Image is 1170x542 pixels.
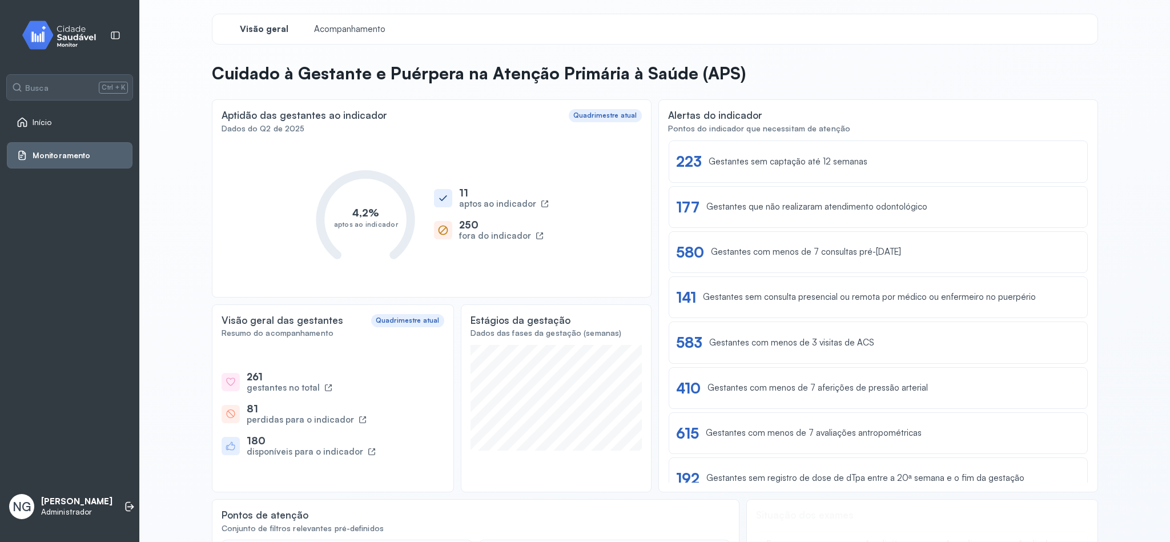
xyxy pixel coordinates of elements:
span: Monitoramento [33,151,90,160]
a: Início [17,117,123,128]
div: Estágios da gestação [471,314,570,326]
span: Ctrl + K [99,82,128,93]
div: 192 [676,469,699,487]
div: Quadrimestre atual [376,316,440,324]
div: 180 [247,435,376,447]
div: gestantes no total [247,383,320,394]
img: block-heroicons.svg [226,409,235,419]
span: Início [33,118,52,127]
div: Gestantes que não realizaram atendimento odontológico [706,202,927,212]
div: 583 [676,334,702,351]
img: monitor.svg [12,18,115,52]
div: 177 [676,198,699,216]
div: 615 [676,424,699,442]
div: perdidas para o indicador [247,415,354,425]
div: 81 [247,403,367,415]
text: 4,2% [353,206,380,219]
div: 250 [459,219,544,231]
div: Gestantes com menos de 7 consultas pré-[DATE] [711,247,901,258]
p: Administrador [41,507,112,517]
span: Visão geral [240,24,288,35]
div: Alertas do indicador [668,109,762,121]
span: Acompanhamento [314,24,385,35]
p: Cuidado à Gestante e Puérpera na Atenção Primária à Saúde (APS) [212,63,746,83]
text: aptos ao indicador [334,220,399,228]
div: Visão geral das gestantes [222,314,343,326]
div: Pontos de atenção [222,509,308,521]
p: [PERSON_NAME] [41,496,112,507]
div: disponíveis para o indicador [247,447,363,457]
div: aptos ao indicador [459,199,536,210]
div: Gestantes com menos de 3 visitas de ACS [709,338,874,348]
div: Resumo do acompanhamento [222,328,444,338]
div: Pontos do indicador que necessitam de atenção [668,124,1088,134]
div: Gestantes com menos de 7 avaliações antropométricas [706,428,922,439]
span: Busca [25,83,49,93]
div: fora do indicador [459,231,531,242]
div: 261 [247,371,332,383]
img: heart-heroicons.svg [225,376,236,387]
div: Gestantes com menos de 7 aferições de pressão arterial [707,383,928,394]
div: 11 [459,187,549,199]
div: Dados do Q2 de 2025 [222,124,642,134]
div: Conjunto de filtros relevantes pré-definidos [222,524,730,533]
div: Gestantes sem registro de dose de dTpa entre a 20ª semana e o fim da gestação [706,473,1024,484]
div: Quadrimestre atual [573,111,637,119]
div: Aptidão das gestantes ao indicador [222,109,387,121]
a: Monitoramento [17,150,123,161]
div: 580 [676,243,704,261]
span: NG [13,499,31,514]
img: like-heroicons.svg [226,441,235,451]
div: 141 [676,288,696,306]
div: Dados das fases da gestação (semanas) [471,328,642,338]
div: 223 [676,152,702,170]
div: 410 [676,379,701,397]
div: Gestantes sem captação até 12 semanas [709,156,867,167]
div: Gestantes sem consulta presencial ou remota por médico ou enfermeiro no puerpério [703,292,1036,303]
